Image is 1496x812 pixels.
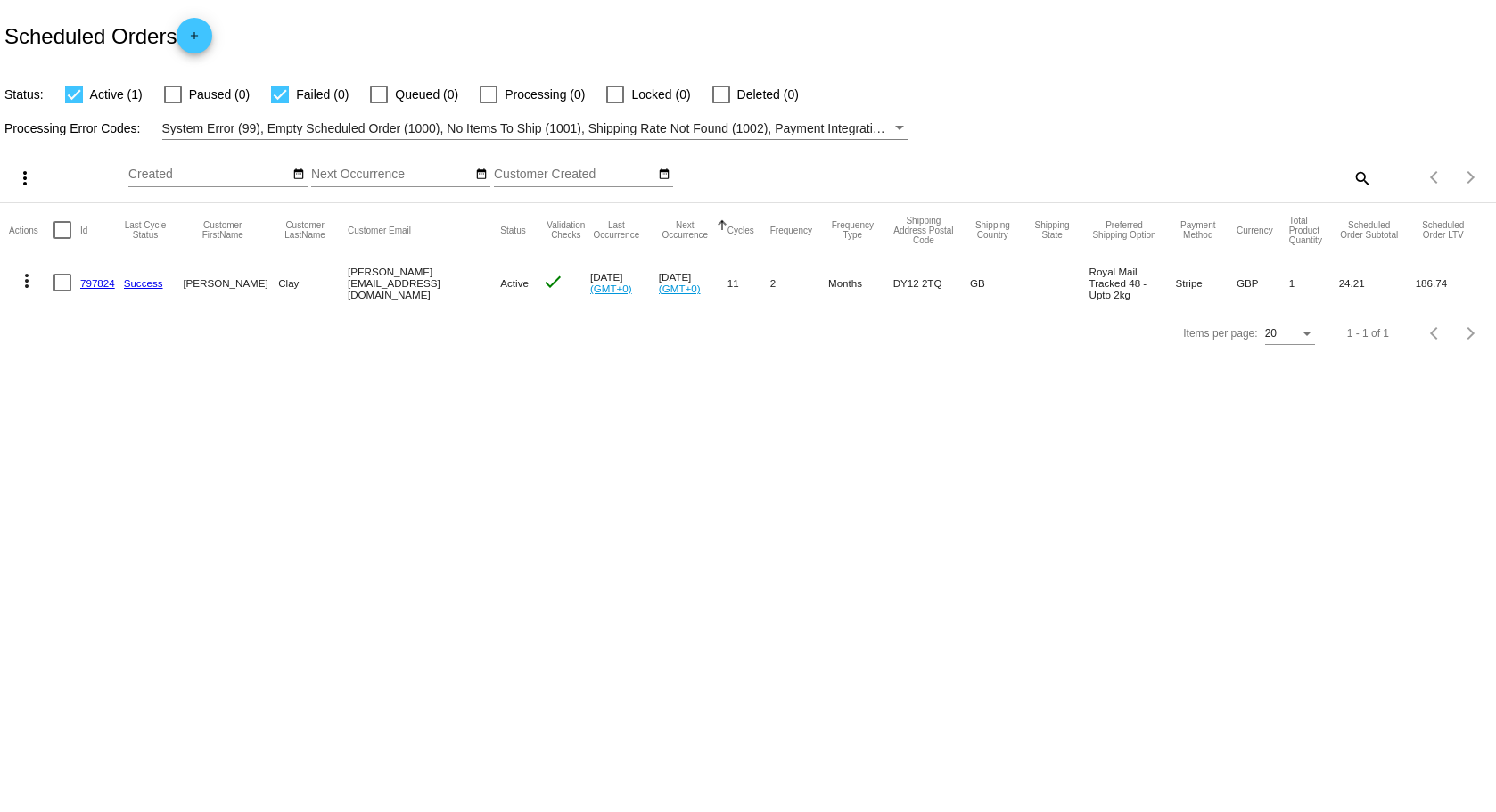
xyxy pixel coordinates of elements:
button: Change sorting for Cycles [727,225,754,235]
mat-cell: GBP [1237,257,1289,308]
span: Active [500,277,529,289]
button: Change sorting for LastOccurrenceUtc [590,220,643,240]
span: Deleted (0) [737,84,799,105]
button: Change sorting for PreferredShippingOption [1089,220,1160,240]
mat-select: Items per page: [1265,328,1315,340]
mat-cell: 2 [770,257,828,308]
mat-cell: 1 [1289,257,1339,308]
mat-icon: date_range [292,168,305,182]
mat-icon: date_range [475,168,488,182]
button: Change sorting for LastProcessingCycleId [124,220,168,240]
button: Change sorting for CustomerLastName [278,220,332,240]
mat-icon: check [542,271,563,292]
a: (GMT+0) [590,283,632,294]
span: Active (1) [90,84,143,105]
mat-icon: more_vert [14,168,36,189]
mat-cell: [PERSON_NAME] [183,257,278,308]
span: Failed (0) [296,84,349,105]
span: Queued (0) [395,84,458,105]
mat-cell: 11 [727,257,770,308]
mat-cell: 24.21 [1339,257,1416,308]
mat-cell: DY12 2TQ [893,257,970,308]
h2: Scheduled Orders [4,18,212,53]
mat-header-cell: Actions [9,203,53,257]
button: Change sorting for ShippingState [1032,220,1073,240]
a: 797824 [80,277,115,289]
button: Change sorting for Subtotal [1339,220,1400,240]
span: Paused (0) [189,84,250,105]
button: Change sorting for LifetimeValue [1416,220,1471,240]
button: Next page [1453,316,1489,351]
mat-cell: [DATE] [590,257,659,308]
mat-cell: Clay [278,257,348,308]
button: Previous page [1418,160,1453,195]
mat-header-cell: Validation Checks [542,203,590,257]
button: Change sorting for PaymentMethod.Type [1176,220,1221,240]
span: Locked (0) [631,84,690,105]
mat-cell: [PERSON_NAME][EMAIL_ADDRESS][DOMAIN_NAME] [348,257,500,308]
button: Change sorting for Frequency [770,225,812,235]
button: Change sorting for CurrencyIso [1237,225,1273,235]
button: Change sorting for NextOccurrenceUtc [659,220,711,240]
div: Items per page: [1183,327,1257,340]
mat-cell: [DATE] [659,257,727,308]
input: Customer Created [494,168,654,182]
span: Processing Error Codes: [4,121,141,135]
button: Change sorting for CustomerEmail [348,225,411,235]
mat-cell: Royal Mail Tracked 48 - Upto 2kg [1089,257,1176,308]
button: Change sorting for Id [80,225,87,235]
input: Next Occurrence [311,168,472,182]
mat-cell: Months [828,257,893,308]
mat-icon: more_vert [16,270,37,291]
mat-cell: GB [970,257,1032,308]
div: 1 - 1 of 1 [1347,327,1389,340]
a: (GMT+0) [659,283,701,294]
input: Created [128,168,289,182]
mat-header-cell: Total Product Quantity [1289,203,1339,257]
button: Change sorting for ShippingPostcode [893,216,954,245]
button: Next page [1453,160,1489,195]
mat-icon: search [1351,164,1372,192]
a: Success [124,277,163,289]
span: Status: [4,87,44,102]
span: 20 [1265,327,1277,340]
button: Previous page [1418,316,1453,351]
button: Change sorting for ShippingCountry [970,220,1015,240]
mat-select: Filter by Processing Error Codes [162,118,908,140]
button: Change sorting for FrequencyType [828,220,877,240]
span: Processing (0) [505,84,585,105]
button: Change sorting for Status [500,225,525,235]
mat-cell: 186.74 [1416,257,1487,308]
mat-cell: Stripe [1176,257,1237,308]
mat-icon: date_range [658,168,670,182]
button: Change sorting for CustomerFirstName [183,220,262,240]
mat-icon: add [184,29,205,51]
